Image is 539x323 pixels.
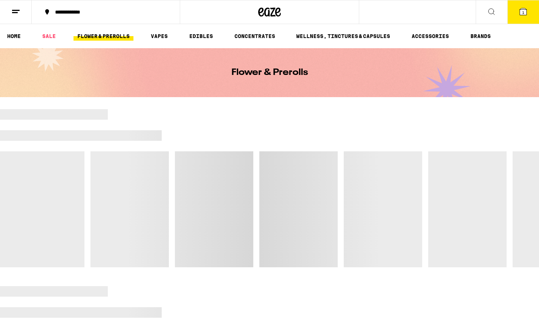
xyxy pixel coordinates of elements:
a: BRANDS [467,32,495,41]
a: ACCESSORIES [408,32,453,41]
a: FLOWER & PREROLLS [73,32,133,41]
a: WELLNESS, TINCTURES & CAPSULES [292,32,394,41]
span: 1 [522,10,524,15]
h1: Flower & Prerolls [231,68,308,77]
a: CONCENTRATES [231,32,279,41]
a: EDIBLES [185,32,217,41]
a: SALE [38,32,60,41]
a: VAPES [147,32,171,41]
button: 1 [507,0,539,24]
a: HOME [3,32,24,41]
